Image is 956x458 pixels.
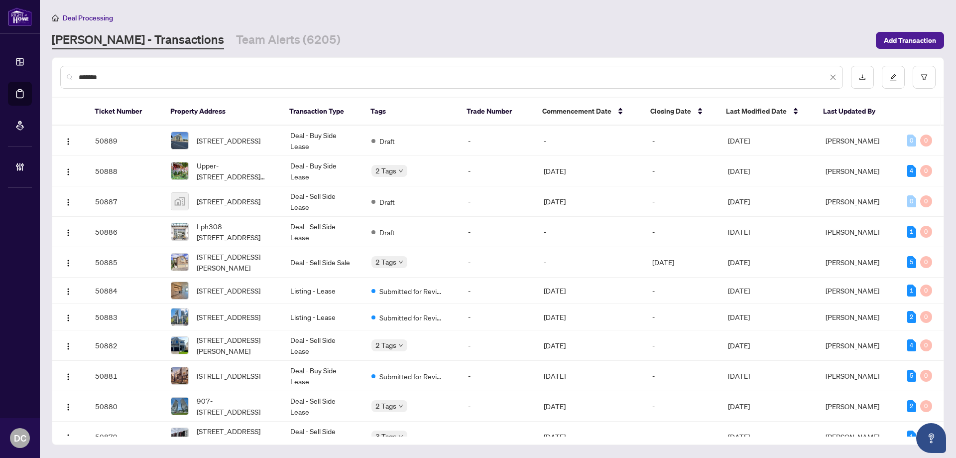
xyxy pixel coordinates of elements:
button: Add Transaction [876,32,944,49]
div: 0 [920,135,932,147]
td: 50879 [87,422,163,452]
span: Last Modified Date [726,106,787,117]
td: - [460,422,536,452]
span: [STREET_ADDRESS] [197,135,260,146]
td: 50888 [87,156,163,186]
td: [PERSON_NAME] [818,361,899,391]
span: Submitted for Review [379,312,444,323]
img: thumbnail-img [171,193,188,210]
button: Logo [60,398,76,414]
img: Logo [64,198,72,206]
td: - [536,126,644,156]
td: [DATE] [644,247,720,278]
td: [PERSON_NAME] [818,391,899,422]
td: [PERSON_NAME] [818,186,899,217]
span: Submitted for Review [379,286,444,297]
td: [PERSON_NAME] [818,126,899,156]
div: 0 [920,256,932,268]
td: - [460,156,536,186]
span: [STREET_ADDRESS][PERSON_NAME] [197,334,274,356]
td: [PERSON_NAME] [818,217,899,247]
img: thumbnail-img [171,398,188,415]
td: Deal - Sell Side Lease [282,217,363,247]
span: [DATE] [728,136,750,145]
img: thumbnail-img [171,428,188,445]
a: [PERSON_NAME] - Transactions [52,31,224,49]
td: Listing - Lease [282,278,363,304]
span: 3 Tags [375,431,396,442]
td: Deal - Sell Side Sale [282,247,363,278]
th: Closing Date [642,98,718,126]
td: Listing - Lease [282,304,363,330]
td: - [460,126,536,156]
td: Deal - Sell Side Lease [282,330,363,361]
div: 1 [907,226,916,238]
button: Logo [60,429,76,445]
td: 50885 [87,247,163,278]
span: Upper-[STREET_ADDRESS][PERSON_NAME] [197,160,274,182]
span: Draft [379,227,395,238]
td: Deal - Sell Side Lease [282,186,363,217]
th: Transaction Type [281,98,362,126]
span: 2 Tags [375,339,396,351]
td: - [460,330,536,361]
div: 2 [907,311,916,323]
td: - [644,126,720,156]
th: Property Address [162,98,281,126]
span: [DATE] [728,197,750,206]
td: - [460,217,536,247]
span: Draft [379,136,395,147]
span: [DATE] [728,286,750,295]
td: 50881 [87,361,163,391]
th: Last Modified Date [718,98,815,126]
td: Deal - Buy Side Lease [282,126,363,156]
span: [DATE] [728,402,750,411]
span: Draft [379,196,395,207]
span: down [398,168,403,173]
td: [DATE] [536,391,644,422]
img: thumbnail-img [171,282,188,299]
td: 50880 [87,391,163,422]
button: Logo [60,163,76,179]
div: 0 [920,311,932,323]
button: Logo [60,337,76,353]
span: [STREET_ADDRESS][PERSON_NAME] [197,426,274,448]
span: 2 Tags [375,256,396,268]
td: - [644,330,720,361]
img: Logo [64,288,72,296]
span: [DATE] [728,312,750,321]
button: Logo [60,254,76,270]
span: down [398,343,403,348]
td: - [644,278,720,304]
td: - [460,186,536,217]
span: 2 Tags [375,400,396,412]
td: [DATE] [536,186,644,217]
td: [DATE] [536,330,644,361]
button: Open asap [916,423,946,453]
span: 907-[STREET_ADDRESS] [197,395,274,417]
td: [DATE] [536,361,644,391]
td: - [460,247,536,278]
span: 2 Tags [375,165,396,176]
span: [DATE] [728,341,750,350]
img: Logo [64,314,72,322]
img: thumbnail-img [171,223,188,240]
td: - [644,422,720,452]
span: [STREET_ADDRESS][PERSON_NAME] [197,251,274,273]
span: DC [14,431,26,445]
div: 5 [907,256,916,268]
td: 50882 [87,330,163,361]
button: Logo [60,224,76,240]
span: [DATE] [728,432,750,441]
td: [DATE] [536,422,644,452]
img: Logo [64,259,72,267]
img: Logo [64,229,72,237]
td: 50883 [87,304,163,330]
div: 1 [907,285,916,297]
span: home [52,14,59,21]
td: - [644,186,720,217]
span: [DATE] [728,227,750,236]
td: 50884 [87,278,163,304]
td: [DATE] [536,304,644,330]
span: download [859,74,866,81]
